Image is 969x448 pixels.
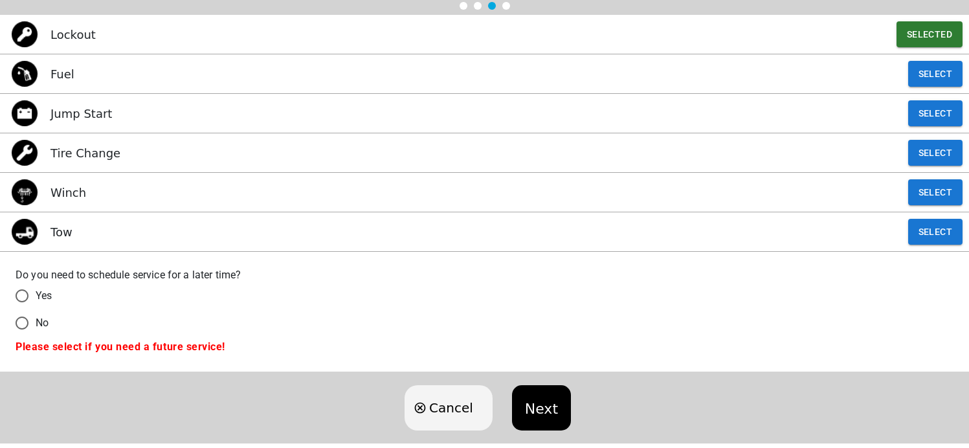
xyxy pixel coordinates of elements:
button: Select [908,219,963,245]
p: Please select if you need a future service! [16,339,953,356]
button: Cancel [405,385,493,431]
p: Tow [50,223,72,241]
button: Next [512,385,571,431]
p: Tire Change [50,144,120,162]
img: jump start icon [12,100,38,126]
label: Do you need to schedule service for a later time? [16,267,953,282]
button: Select [908,140,963,166]
img: winch icon [12,179,38,205]
img: lockout icon [12,21,38,47]
button: Select [908,61,963,87]
p: Lockout [50,26,96,43]
p: Fuel [50,65,74,83]
img: gas icon [12,61,38,87]
img: flat tire icon [12,140,38,166]
span: Cancel [429,398,473,418]
p: Jump Start [50,105,112,122]
span: No [36,315,49,331]
span: Yes [36,288,52,304]
button: Select [908,100,963,126]
button: Select [908,179,963,205]
button: Selected [897,21,963,47]
p: Winch [50,184,86,201]
img: tow icon [12,219,38,245]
